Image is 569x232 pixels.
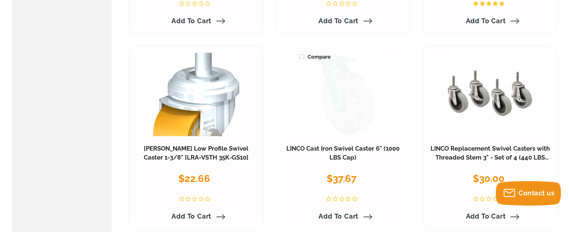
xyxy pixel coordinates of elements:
a: Add to Cart [167,210,225,223]
span: Add to Cart [466,17,505,25]
a: Add to Cart [461,14,519,28]
a: LINCO Replacement Swivel Casters with Threaded Stem 3" - Set of 4 (440 LBS Cap Combined) [431,145,550,170]
a: Add to Cart [314,210,372,223]
a: Add to Cart [167,14,225,28]
a: [PERSON_NAME] Low Profile Swivel Caster 1-3/8" [LRA-VSTH 35K-GS10] [144,145,248,161]
span: Add to Cart [319,17,358,25]
span: Add to Cart [466,212,505,220]
a: Add to Cart [314,14,372,28]
a: Add to Cart [461,210,519,223]
span: Add to Cart [171,212,211,220]
span: $37.67 [327,173,356,184]
a: LINCO Cast Iron Swivel Caster 6" (1000 LBS Cap) [286,145,400,161]
span: $30.00 [473,173,505,184]
button: Contact us [496,181,561,206]
span: Add to Cart [171,17,211,25]
span: Contact us [518,189,554,197]
span: Compare [299,53,331,61]
span: $22.66 [178,173,210,184]
span: Add to Cart [319,212,358,220]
